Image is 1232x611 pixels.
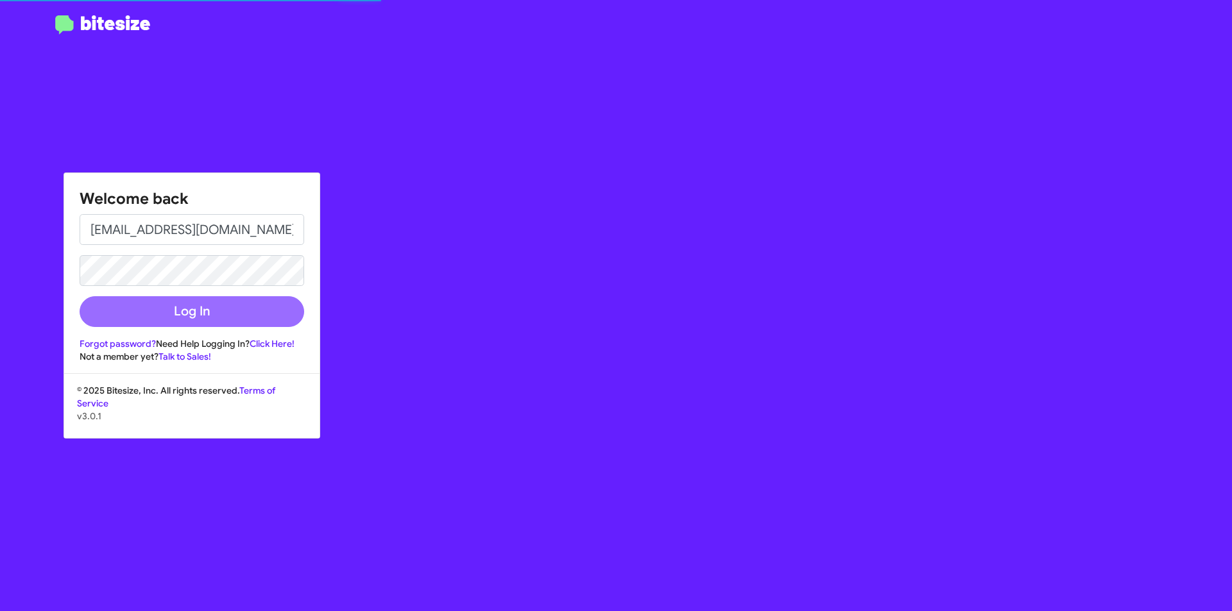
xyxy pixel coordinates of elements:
a: Click Here! [250,338,295,349]
input: Email address [80,214,304,245]
div: Need Help Logging In? [80,337,304,350]
div: Not a member yet? [80,350,304,363]
button: Log In [80,296,304,327]
a: Forgot password? [80,338,156,349]
p: v3.0.1 [77,410,307,423]
a: Talk to Sales! [158,351,211,362]
h1: Welcome back [80,188,304,209]
div: © 2025 Bitesize, Inc. All rights reserved. [64,384,320,438]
